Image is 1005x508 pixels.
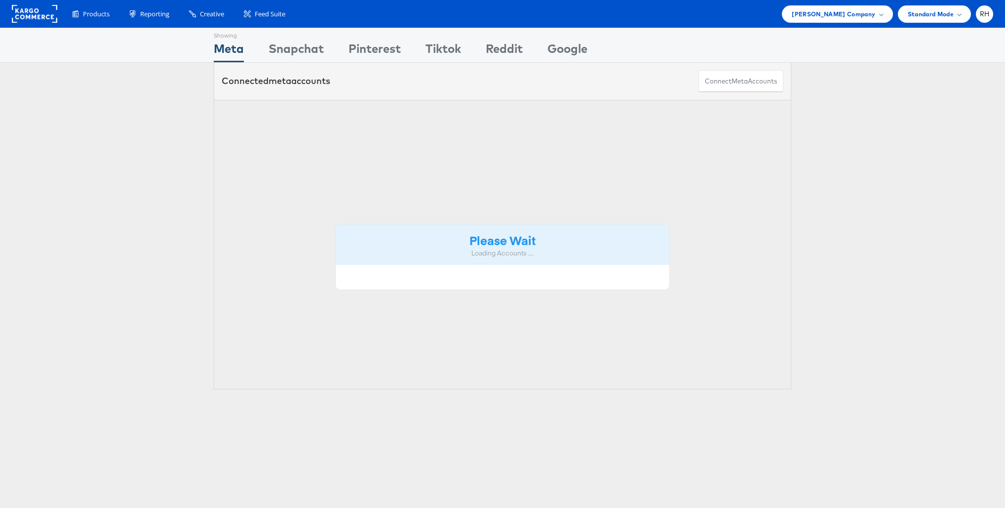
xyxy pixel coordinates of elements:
[214,28,244,40] div: Showing
[792,9,875,19] span: [PERSON_NAME] Company
[222,75,330,87] div: Connected accounts
[732,77,748,86] span: meta
[269,75,291,86] span: meta
[698,70,783,92] button: ConnectmetaAccounts
[83,9,110,19] span: Products
[908,9,954,19] span: Standard Mode
[348,40,401,62] div: Pinterest
[547,40,587,62] div: Google
[140,9,169,19] span: Reporting
[425,40,461,62] div: Tiktok
[486,40,523,62] div: Reddit
[469,232,536,248] strong: Please Wait
[255,9,285,19] span: Feed Suite
[269,40,324,62] div: Snapchat
[214,40,244,62] div: Meta
[980,11,990,17] span: RH
[200,9,224,19] span: Creative
[343,249,662,258] div: Loading Accounts ....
